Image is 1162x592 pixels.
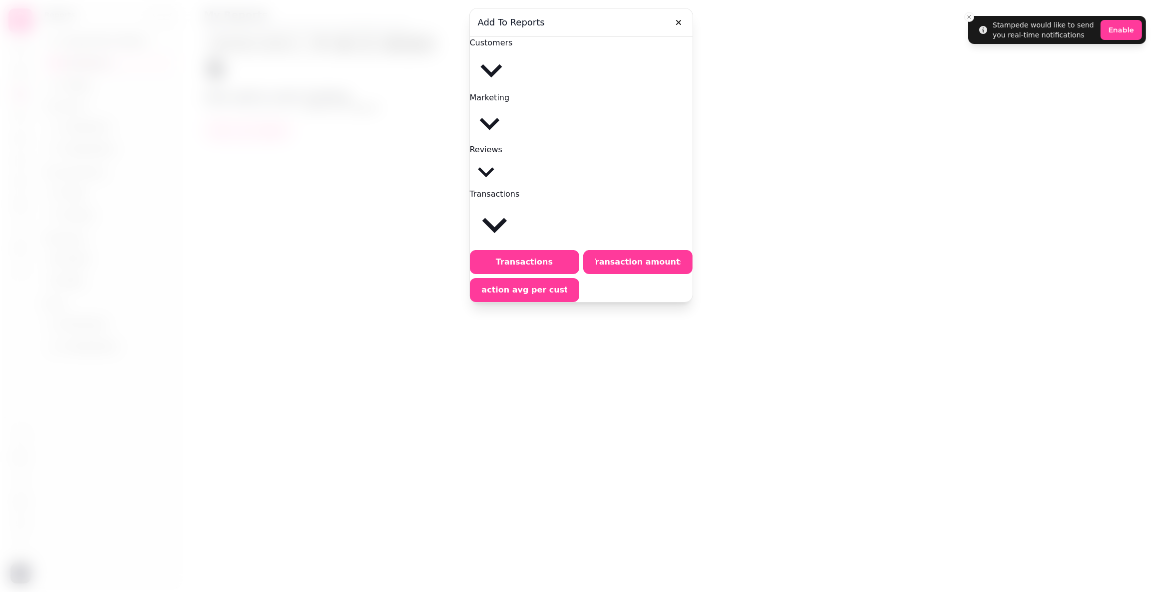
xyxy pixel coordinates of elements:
button: Customers [470,37,513,92]
button: Transactions [470,250,579,274]
h3: Add to reports [478,16,685,28]
span: Transaction avg per customer [482,286,567,294]
span: Transactions [482,258,567,266]
button: Transaction amounts [583,250,693,274]
button: Reviews [470,144,502,188]
span: Customers [470,38,513,47]
span: Marketing [470,93,510,102]
span: Transactions [470,189,520,199]
button: Marketing [470,92,510,144]
button: Transaction avg per customer [470,278,579,302]
div: Transactions [470,250,693,302]
button: Transactions [470,188,520,250]
span: Reviews [470,145,502,154]
span: Transaction amounts [595,258,681,266]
